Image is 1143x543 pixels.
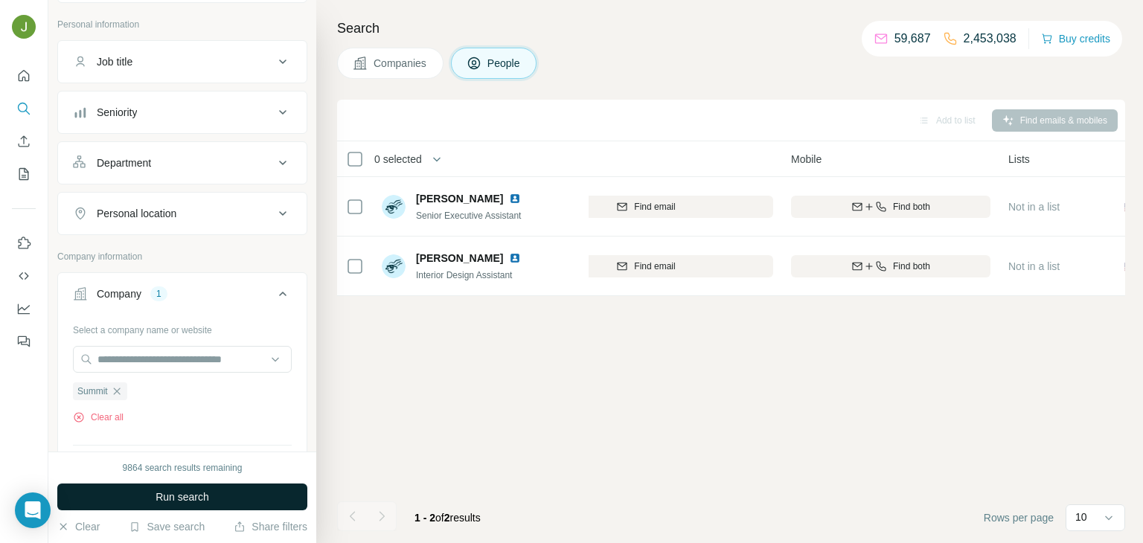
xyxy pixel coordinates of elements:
button: Find email [519,196,773,218]
div: Personal location [97,206,176,221]
div: Company [97,286,141,301]
div: Department [97,155,151,170]
button: Personal location [58,196,307,231]
span: 2 [444,512,450,524]
button: Clear [57,519,100,534]
span: Not in a list [1008,260,1060,272]
button: Run search [57,483,307,510]
img: Avatar [382,195,406,219]
button: My lists [12,161,36,187]
div: Open Intercom Messenger [15,492,51,528]
button: Share filters [234,519,307,534]
span: People [487,56,522,71]
button: Feedback [12,328,36,355]
button: Find both [791,255,990,277]
span: 🇺🇸 [1124,199,1137,214]
div: Seniority [97,105,137,120]
button: Use Surfe on LinkedIn [12,230,36,257]
button: Clear all [73,411,124,424]
span: [PERSON_NAME] [416,191,503,206]
span: Find both [893,260,930,273]
span: of [435,512,444,524]
span: Run search [156,489,209,504]
button: Job title [58,44,307,80]
span: Find email [634,260,675,273]
span: Find email [634,200,675,213]
button: Search [12,95,36,122]
span: Senior Executive Assistant [416,211,521,221]
button: Department [58,145,307,181]
span: results [414,512,481,524]
p: 2,453,038 [964,30,1016,48]
p: Company information [57,250,307,263]
span: Rows per page [984,510,1054,525]
span: Find both [893,200,930,213]
div: 9864 search results remaining [123,461,243,475]
span: 🇺🇸 [1124,259,1137,274]
button: Enrich CSV [12,128,36,155]
p: 59,687 [894,30,931,48]
p: Personal information [57,18,307,31]
img: LinkedIn logo [509,193,521,205]
div: 1 [150,287,167,301]
button: Find both [791,196,990,218]
div: Job title [97,54,132,69]
span: Lists [1008,152,1030,167]
img: Avatar [12,15,36,39]
button: Dashboard [12,295,36,322]
span: Companies [374,56,428,71]
span: 0 selected [374,152,422,167]
button: Buy credits [1041,28,1110,49]
span: [PERSON_NAME] [416,251,503,266]
span: Summit [77,385,108,398]
div: Select a company name or website [73,318,292,337]
button: Company1 [58,276,307,318]
span: 1 - 2 [414,512,435,524]
button: Use Surfe API [12,263,36,289]
button: Quick start [12,62,36,89]
button: Save search [129,519,205,534]
img: LinkedIn logo [509,252,521,264]
img: Avatar [382,254,406,278]
button: Seniority [58,94,307,130]
span: Mobile [791,152,822,167]
p: 10 [1075,510,1087,524]
span: Interior Design Assistant [416,270,512,280]
button: Find email [519,255,773,277]
span: Not in a list [1008,201,1060,213]
h4: Search [337,18,1125,39]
